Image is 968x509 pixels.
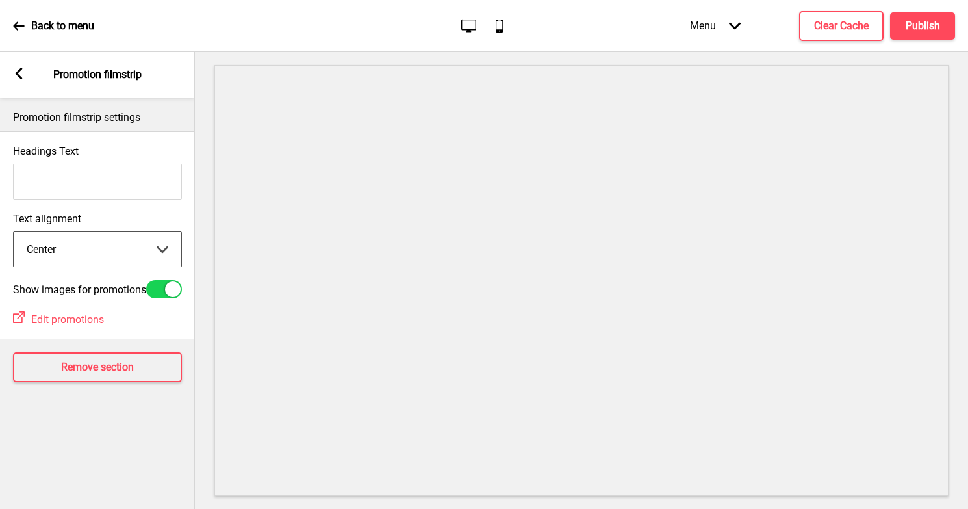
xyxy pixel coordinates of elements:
[677,7,754,45] div: Menu
[13,8,94,44] a: Back to menu
[814,19,869,33] h4: Clear Cache
[13,145,79,157] label: Headings Text
[53,68,142,82] p: Promotion filmstrip
[906,19,940,33] h4: Publish
[13,283,146,296] label: Show images for promotions
[61,360,134,374] h4: Remove section
[31,19,94,33] p: Back to menu
[13,352,182,382] button: Remove section
[890,12,955,40] button: Publish
[31,313,104,326] span: Edit promotions
[13,111,182,125] p: Promotion filmstrip settings
[799,11,884,41] button: Clear Cache
[25,313,104,326] a: Edit promotions
[13,213,182,225] label: Text alignment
